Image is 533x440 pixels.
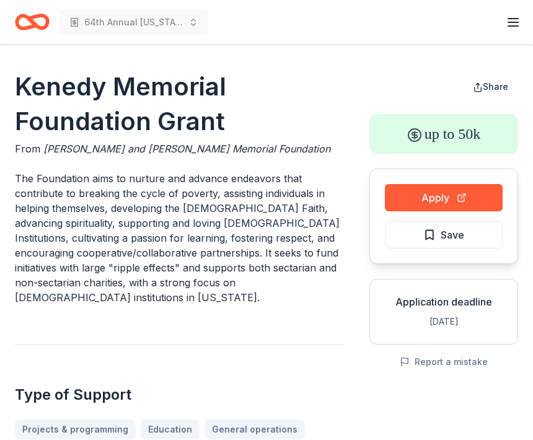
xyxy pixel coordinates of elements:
div: Application deadline [380,294,508,309]
p: The Foundation aims to nurture and advance endeavors that contribute to breaking the cycle of pov... [15,171,345,305]
span: 64th Annual [US_STATE] Jazz Festival [84,15,183,30]
span: Save [441,227,464,243]
a: General operations [205,420,305,439]
button: Apply [385,184,503,211]
div: up to 50k [369,114,518,154]
h2: Type of Support [15,385,345,405]
div: From [15,141,345,156]
button: Share [463,74,518,99]
button: Report a mistake [400,354,488,369]
div: [DATE] [380,314,508,329]
a: Projects & programming [15,420,136,439]
a: Home [15,7,50,37]
h1: Kenedy Memorial Foundation Grant [15,69,345,139]
span: Share [483,81,508,92]
a: Education [141,420,200,439]
button: Save [385,221,503,249]
span: [PERSON_NAME] and [PERSON_NAME] Memorial Foundation [43,143,330,155]
button: 64th Annual [US_STATE] Jazz Festival [59,10,208,35]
